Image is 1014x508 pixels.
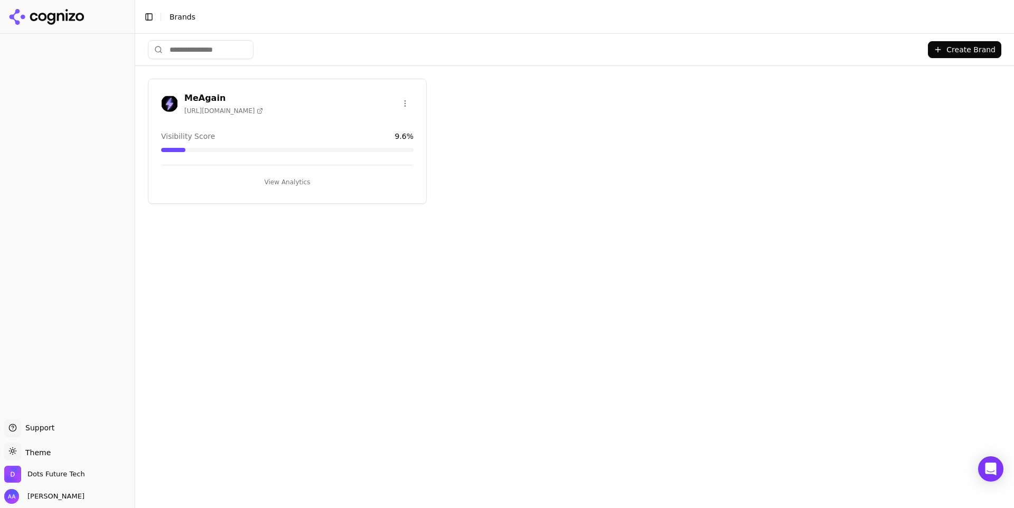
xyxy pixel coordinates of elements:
span: Dots Future Tech [27,469,85,479]
div: Open Intercom Messenger [978,456,1003,482]
button: Open organization switcher [4,466,85,483]
span: Support [21,422,54,433]
span: Brands [170,13,195,21]
button: Open user button [4,489,84,504]
nav: breadcrumb [170,12,984,22]
button: Create Brand [928,41,1001,58]
h3: MeAgain [184,92,263,105]
img: Dots Future Tech [4,466,21,483]
img: Ameer Asghar [4,489,19,504]
span: [PERSON_NAME] [23,492,84,501]
span: 9.6 % [395,131,414,142]
span: Theme [21,448,51,457]
span: Visibility Score [161,131,215,142]
span: [URL][DOMAIN_NAME] [184,107,263,115]
button: View Analytics [161,174,414,191]
img: MeAgain [161,95,178,112]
